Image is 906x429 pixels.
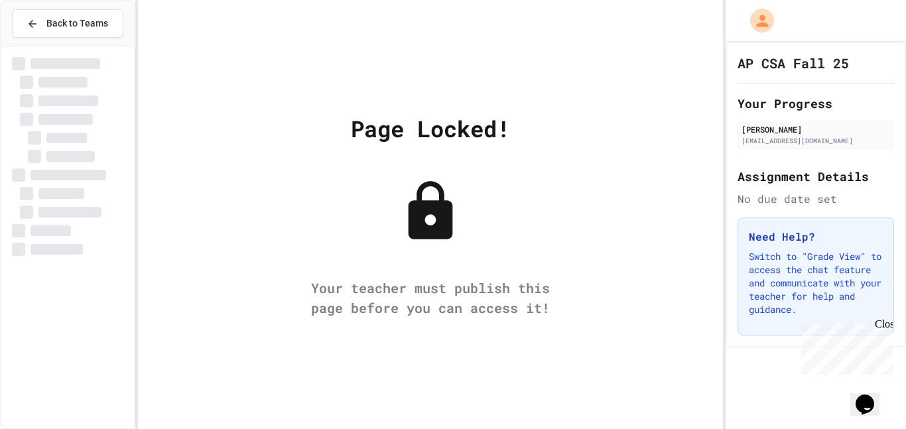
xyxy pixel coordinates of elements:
iframe: chat widget [796,318,893,375]
h3: Need Help? [749,229,883,245]
p: Switch to "Grade View" to access the chat feature and communicate with your teacher for help and ... [749,250,883,316]
h2: Assignment Details [738,167,894,186]
div: Your teacher must publish this page before you can access it! [298,278,563,318]
iframe: chat widget [850,376,893,416]
h2: Your Progress [738,94,894,113]
span: Back to Teams [46,17,108,31]
div: Page Locked! [351,111,510,145]
button: Back to Teams [12,9,123,38]
div: No due date set [738,191,894,207]
div: [PERSON_NAME] [742,123,890,135]
div: My Account [736,5,777,36]
div: [EMAIL_ADDRESS][DOMAIN_NAME] [742,136,890,146]
h1: AP CSA Fall 25 [738,54,849,72]
div: Chat with us now!Close [5,5,92,84]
